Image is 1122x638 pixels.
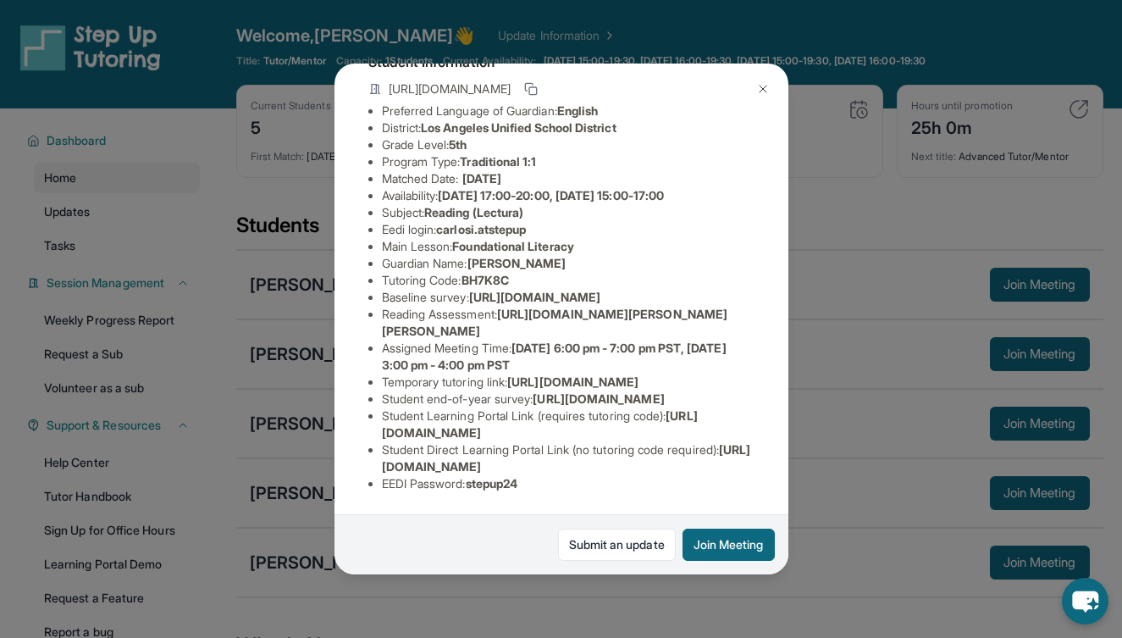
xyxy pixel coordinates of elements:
[452,239,573,253] span: Foundational Literacy
[382,136,754,153] li: Grade Level:
[436,222,526,236] span: carlosi.atstepup
[382,306,754,340] li: Reading Assessment :
[382,153,754,170] li: Program Type:
[382,408,754,441] li: Student Learning Portal Link (requires tutoring code) :
[382,341,727,372] span: [DATE] 6:00 pm - 7:00 pm PST, [DATE] 3:00 pm - 4:00 pm PST
[683,529,775,561] button: Join Meeting
[467,256,567,270] span: [PERSON_NAME]
[756,82,770,96] img: Close Icon
[382,119,754,136] li: District:
[466,476,518,491] span: stepup24
[382,374,754,391] li: Temporary tutoring link :
[469,290,600,304] span: [URL][DOMAIN_NAME]
[558,529,676,561] a: Submit an update
[382,289,754,306] li: Baseline survey :
[382,340,754,374] li: Assigned Meeting Time :
[507,374,638,389] span: [URL][DOMAIN_NAME]
[382,307,728,338] span: [URL][DOMAIN_NAME][PERSON_NAME][PERSON_NAME]
[382,255,754,272] li: Guardian Name :
[557,103,599,118] span: English
[382,187,754,204] li: Availability:
[521,79,541,99] button: Copy link
[421,120,616,135] span: Los Angeles Unified School District
[382,272,754,289] li: Tutoring Code :
[462,273,509,287] span: BH7K8C
[382,238,754,255] li: Main Lesson :
[382,391,754,408] li: Student end-of-year survey :
[389,80,511,97] span: [URL][DOMAIN_NAME]
[1062,578,1108,624] button: chat-button
[382,441,754,475] li: Student Direct Learning Portal Link (no tutoring code required) :
[382,103,754,119] li: Preferred Language of Guardian:
[460,154,536,169] span: Traditional 1:1
[462,171,501,186] span: [DATE]
[449,137,467,152] span: 5th
[424,205,523,219] span: Reading (Lectura)
[382,221,754,238] li: Eedi login :
[382,170,754,187] li: Matched Date:
[382,204,754,221] li: Subject :
[438,188,664,202] span: [DATE] 17:00-20:00, [DATE] 15:00-17:00
[533,391,664,406] span: [URL][DOMAIN_NAME]
[382,475,754,492] li: EEDI Password :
